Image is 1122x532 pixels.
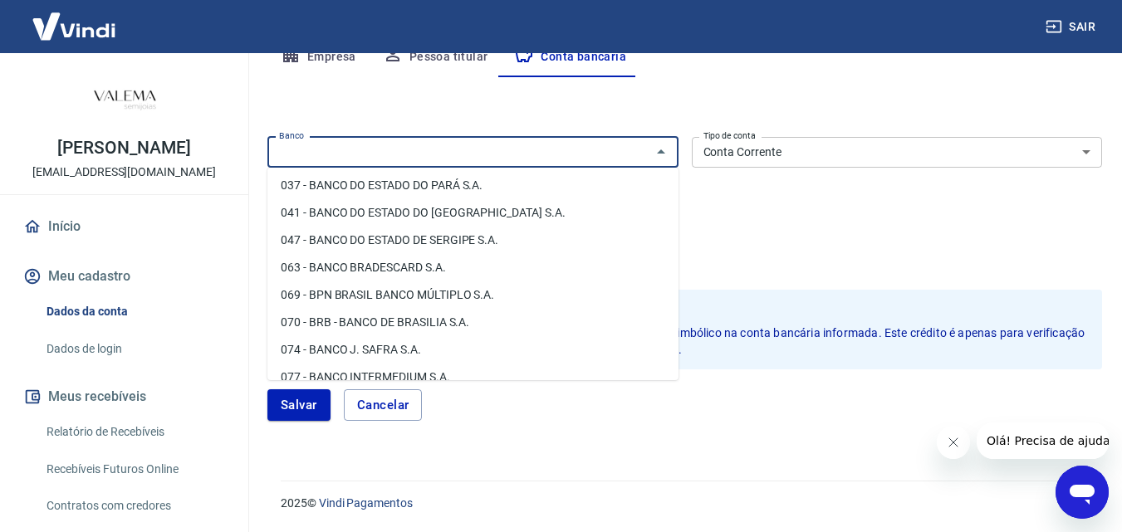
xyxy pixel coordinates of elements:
[267,172,679,199] li: 037 - BANCO DO ESTADO DO PARÁ S.A.
[977,422,1109,459] iframe: Mensagem da empresa
[267,254,679,281] li: 063 - BANCO BRADESCARD S.A.
[20,378,228,415] button: Meus recebíveis
[267,336,679,364] li: 074 - BANCO J. SAFRA S.A.
[267,227,679,254] li: 047 - BANCO DO ESTADO DE SERGIPE S.A.
[309,326,1087,356] span: Ao cadastrar uma nova conta bancária, faremos um crédito de valor simbólico na conta bancária inf...
[20,258,228,295] button: Meu cadastro
[937,426,970,459] iframe: Fechar mensagem
[57,139,190,157] p: [PERSON_NAME]
[267,281,679,309] li: 069 - BPN BRASIL BANCO MÚLTIPLO S.A.
[40,332,228,366] a: Dados de login
[20,208,228,245] a: Início
[32,164,216,181] p: [EMAIL_ADDRESS][DOMAIN_NAME]
[40,415,228,449] a: Relatório de Recebíveis
[703,129,756,142] label: Tipo de conta
[267,364,679,391] li: 077 - BANCO INTERMEDIUM S.A.
[10,12,140,25] span: Olá! Precisa de ajuda?
[267,309,679,336] li: 070 - BRB - BANCO DE BRASILIA S.A.
[501,37,639,77] button: Conta bancária
[20,1,128,51] img: Vindi
[267,389,331,421] button: Salvar
[649,140,673,164] button: Fechar
[279,129,304,142] label: Banco
[1056,466,1109,519] iframe: Botão para abrir a janela de mensagens
[281,495,1082,512] p: 2025 ©
[309,301,1089,321] b: Atenção
[40,489,228,523] a: Contratos com credores
[40,452,228,486] a: Recebíveis Futuros Online
[267,37,370,77] button: Empresa
[1042,12,1102,42] button: Sair
[344,389,423,421] button: Cancelar
[370,37,502,77] button: Pessoa titular
[267,199,679,227] li: 041 - BANCO DO ESTADO DO [GEOGRAPHIC_DATA] S.A.
[319,496,413,510] a: Vindi Pagamentos
[91,66,158,133] img: fd6887c0-6a59-4205-b1ab-e7d4c741de89.jpeg
[40,295,228,329] a: Dados da conta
